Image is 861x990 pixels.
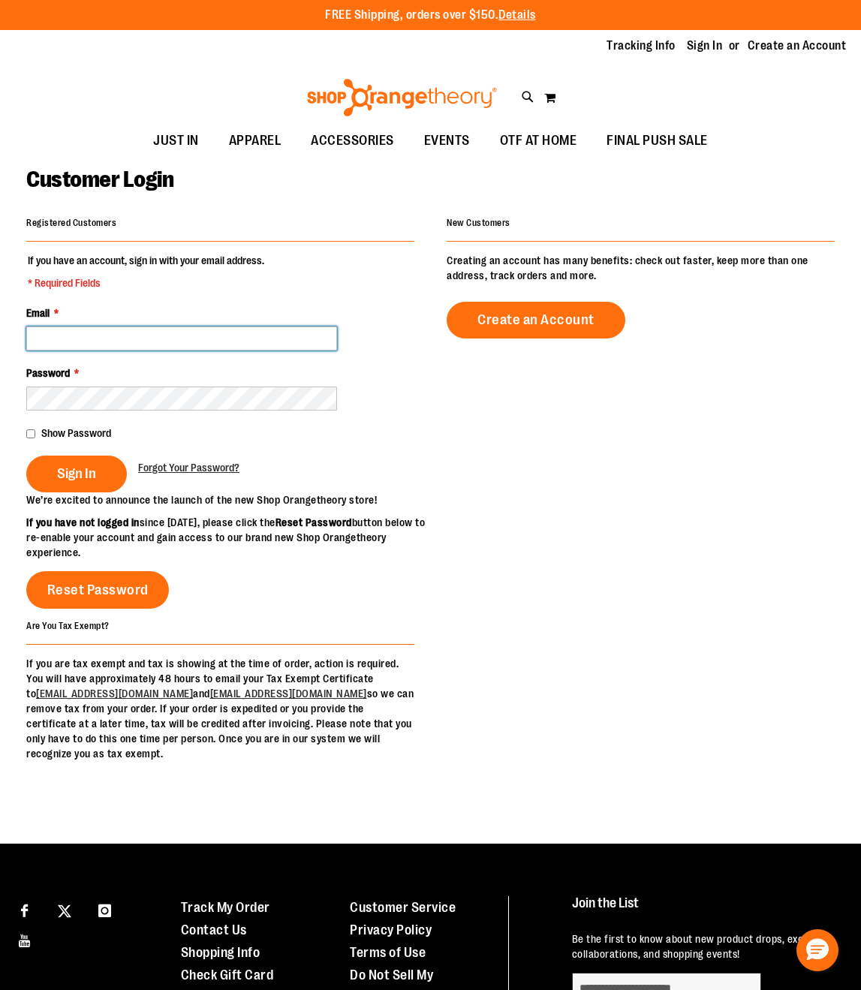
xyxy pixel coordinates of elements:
a: EVENTS [409,124,485,158]
span: Reset Password [47,582,149,598]
span: ACCESSORIES [311,124,394,158]
span: Password [26,367,70,379]
p: Be the first to know about new product drops, exclusive collaborations, and shopping events! [572,931,836,961]
a: Track My Order [181,900,270,915]
a: APPAREL [214,124,297,158]
span: APPAREL [229,124,281,158]
a: Create an Account [748,38,847,54]
span: FINAL PUSH SALE [607,124,708,158]
a: [EMAIL_ADDRESS][DOMAIN_NAME] [36,688,193,700]
strong: Registered Customers [26,218,116,228]
a: Tracking Info [607,38,676,54]
a: Reset Password [26,571,169,609]
span: Show Password [41,427,111,439]
a: Visit our Youtube page [11,926,38,952]
span: EVENTS [424,124,470,158]
h4: Join the List [572,896,836,924]
a: Forgot Your Password? [138,460,239,475]
strong: If you have not logged in [26,516,140,528]
span: JUST IN [153,124,199,158]
span: Sign In [57,465,96,482]
a: [EMAIL_ADDRESS][DOMAIN_NAME] [210,688,367,700]
strong: Reset Password [275,516,352,528]
a: Visit our Instagram page [92,896,118,922]
a: Sign In [687,38,723,54]
a: Privacy Policy [350,922,432,937]
a: Details [498,8,536,22]
strong: Are You Tax Exempt? [26,620,110,630]
span: * Required Fields [28,275,264,290]
legend: If you have an account, sign in with your email address. [26,253,266,290]
span: Create an Account [477,311,595,328]
a: FINAL PUSH SALE [592,124,723,158]
p: We’re excited to announce the launch of the new Shop Orangetheory store! [26,492,431,507]
a: Contact Us [181,922,247,937]
a: OTF AT HOME [485,124,592,158]
p: FREE Shipping, orders over $150. [325,7,536,24]
a: Create an Account [447,302,625,339]
a: ACCESSORIES [296,124,409,158]
a: Shopping Info [181,945,260,960]
span: Customer Login [26,167,173,192]
p: since [DATE], please click the button below to re-enable your account and gain access to our bran... [26,515,431,560]
a: Visit our X page [52,896,78,922]
img: Shop Orangetheory [305,79,499,116]
button: Sign In [26,456,127,492]
span: Forgot Your Password? [138,462,239,474]
p: If you are tax exempt and tax is showing at the time of order, action is required. You will have ... [26,656,414,761]
a: Visit our Facebook page [11,896,38,922]
a: Terms of Use [350,945,426,960]
span: OTF AT HOME [500,124,577,158]
span: Email [26,307,50,319]
a: Customer Service [350,900,456,915]
a: JUST IN [138,124,214,158]
img: Twitter [58,904,71,918]
button: Hello, have a question? Let’s chat. [796,929,838,971]
p: Creating an account has many benefits: check out faster, keep more than one address, track orders... [447,253,835,283]
strong: New Customers [447,218,510,228]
